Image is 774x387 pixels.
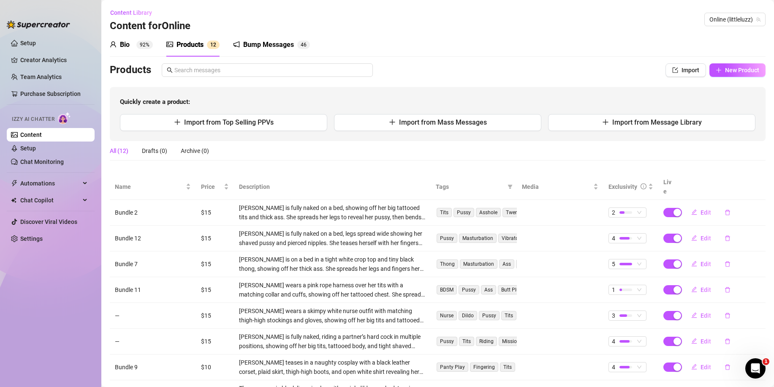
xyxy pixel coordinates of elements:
[239,229,426,248] div: [PERSON_NAME] is fully naked on a bed, legs spread wide showing her shaved pussy and pierced nipp...
[11,197,16,203] img: Chat Copilot
[701,286,711,293] span: Edit
[691,261,697,267] span: edit
[20,131,42,138] a: Content
[709,63,766,77] button: New Product
[11,180,18,187] span: thunderbolt
[196,200,234,226] td: $15
[684,335,718,348] button: Edit
[166,41,173,48] span: picture
[701,235,711,242] span: Edit
[522,182,591,191] span: Media
[658,174,679,200] th: Live
[120,40,130,50] div: Bio
[58,112,71,124] img: AI Chatter
[437,311,457,320] span: Nurse
[718,309,737,322] button: delete
[718,257,737,271] button: delete
[763,358,769,365] span: 1
[389,119,396,125] span: plus
[437,362,468,372] span: Panty Play
[234,174,431,200] th: Description
[612,362,615,372] span: 4
[516,259,537,269] span: Pussy
[501,311,516,320] span: Tits
[725,67,759,74] span: New Product
[608,182,637,191] div: Exclusivity
[12,115,54,123] span: Izzy AI Chatter
[20,40,36,46] a: Setup
[110,329,196,354] td: —
[437,259,458,269] span: Thong
[691,364,697,370] span: edit
[684,206,718,219] button: Edit
[174,65,368,75] input: Search messages
[517,174,603,200] th: Media
[110,146,128,155] div: All (12)
[297,41,310,49] sup: 46
[476,208,501,217] span: Asshole
[110,6,159,19] button: Content Library
[239,281,426,299] div: [PERSON_NAME] wears a pink rope harness over her tits with a matching collar and cuffs, showing o...
[459,311,477,320] span: Dildo
[701,209,711,216] span: Edit
[196,303,234,329] td: $15
[110,174,196,200] th: Name
[239,255,426,273] div: [PERSON_NAME] is on a bed in a tight white crop top and tiny black thong, showing off her thick a...
[115,182,184,191] span: Name
[500,362,515,372] span: Tits
[201,182,222,191] span: Price
[20,218,77,225] a: Discover Viral Videos
[481,285,496,294] span: Ass
[334,114,541,131] button: Import from Mass Messages
[476,337,497,346] span: Riding
[399,118,487,126] span: Import from Mass Messages
[196,277,234,303] td: $15
[718,360,737,374] button: delete
[612,118,702,126] span: Import from Message Library
[142,146,167,155] div: Drafts (0)
[691,235,697,241] span: edit
[196,226,234,251] td: $15
[682,67,699,74] span: Import
[602,119,609,125] span: plus
[508,184,513,189] span: filter
[196,174,234,200] th: Price
[506,180,514,193] span: filter
[716,67,722,73] span: plus
[459,337,474,346] span: Tits
[167,67,173,73] span: search
[684,257,718,271] button: Edit
[691,286,697,292] span: edit
[459,234,497,243] span: Masturbation
[196,354,234,380] td: $10
[548,114,755,131] button: Import from Message Library
[498,234,524,243] span: Vibrator
[459,285,479,294] span: Pussy
[239,358,426,376] div: [PERSON_NAME] teases in a naughty cosplay with a black leather corset, plaid skirt, thigh-high bo...
[499,259,514,269] span: Ass
[684,309,718,322] button: Edit
[110,251,196,277] td: Bundle 7
[436,182,504,191] span: Tags
[437,208,452,217] span: Tits
[110,9,152,16] span: Content Library
[437,285,457,294] span: BDSM
[745,358,766,379] iframe: Intercom live chat
[756,17,761,22] span: team
[691,312,697,318] span: edit
[612,337,615,346] span: 4
[725,313,731,319] span: delete
[684,360,718,374] button: Edit
[304,42,307,48] span: 6
[498,285,526,294] span: Butt Plug
[502,208,530,217] span: Twerking
[110,277,196,303] td: Bundle 11
[665,63,706,77] button: Import
[460,259,497,269] span: Masturbation
[672,67,678,73] span: import
[196,251,234,277] td: $15
[725,235,731,241] span: delete
[612,311,615,320] span: 3
[181,146,209,155] div: Archive (0)
[499,337,530,346] span: Missionary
